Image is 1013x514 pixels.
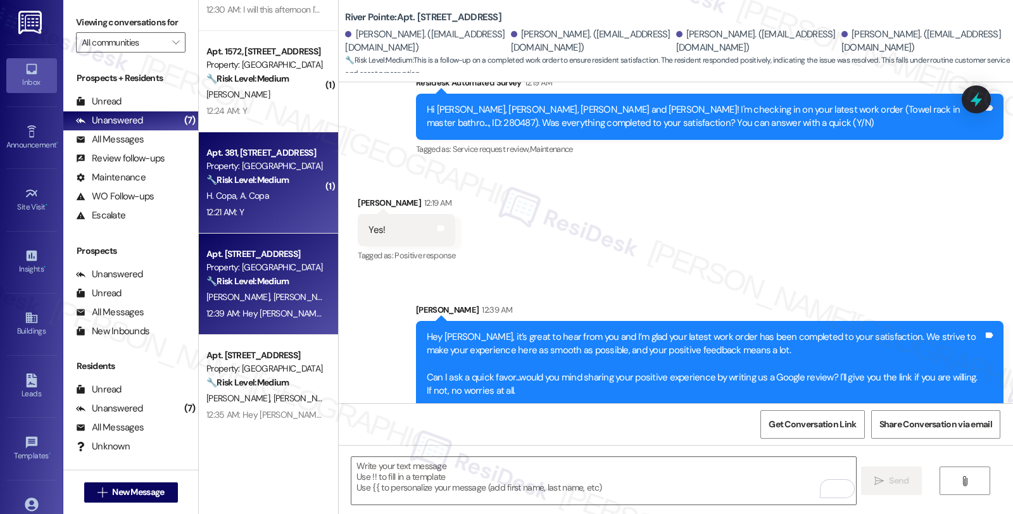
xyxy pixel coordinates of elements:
div: Unanswered [76,114,143,127]
div: Property: [GEOGRAPHIC_DATA] [206,58,324,72]
button: New Message [84,482,178,503]
span: H. Copa [206,190,240,201]
div: Property: [GEOGRAPHIC_DATA] [206,261,324,274]
span: Share Conversation via email [879,418,992,431]
strong: 🔧 Risk Level: Medium [206,275,289,287]
div: Apt. [STREET_ADDRESS] [206,248,324,261]
span: [PERSON_NAME] [274,291,341,303]
span: Service request review , [453,144,530,154]
div: [PERSON_NAME] [358,196,455,214]
div: Residents [63,360,198,373]
span: [PERSON_NAME] [206,291,274,303]
div: Unread [76,95,122,108]
span: [PERSON_NAME] [274,392,337,404]
a: Inbox [6,58,57,92]
div: Apt. 1572, [STREET_ADDRESS] [206,45,324,58]
div: Property: [GEOGRAPHIC_DATA] [206,160,324,173]
div: Unread [76,287,122,300]
div: Property: [GEOGRAPHIC_DATA] [206,362,324,375]
span: Send [889,474,909,487]
label: Viewing conversations for [76,13,186,32]
div: All Messages [76,306,144,319]
button: Get Conversation Link [760,410,864,439]
div: (7) [181,111,199,130]
div: 12:19 AM [421,196,452,210]
span: [PERSON_NAME] [206,89,270,100]
div: Tagged as: [416,140,1004,158]
i:  [172,37,179,47]
div: [PERSON_NAME]. ([EMAIL_ADDRESS][DOMAIN_NAME]) [841,28,1004,55]
div: [PERSON_NAME]. ([EMAIL_ADDRESS][DOMAIN_NAME]) [345,28,507,55]
div: 12:30 AM: I will this afternoon I'm currently at work [206,4,386,15]
a: Leads [6,370,57,404]
span: A. Copa [240,190,269,201]
div: Hey [PERSON_NAME], it’s great to hear from you and I’m glad your latest work order has been compl... [427,330,983,398]
span: [PERSON_NAME] [206,392,274,404]
div: Unanswered [76,402,143,415]
a: Insights • [6,245,57,279]
input: All communities [82,32,165,53]
div: Escalate [76,209,125,222]
b: River Pointe: Apt. [STREET_ADDRESS] [345,11,501,24]
strong: 🔧 Risk Level: Medium [206,377,289,388]
div: Apt. [STREET_ADDRESS] [206,349,324,362]
div: [PERSON_NAME]. ([EMAIL_ADDRESS][DOMAIN_NAME]) [676,28,838,55]
span: • [46,201,47,210]
strong: 🔧 Risk Level: Medium [206,73,289,84]
div: 12:39 AM [479,303,512,317]
img: ResiDesk Logo [18,11,44,34]
span: Get Conversation Link [769,418,856,431]
button: Share Conversation via email [871,410,1000,439]
div: [PERSON_NAME] [416,303,1004,321]
div: 12:24 AM: Y [206,105,247,116]
div: Unanswered [76,268,143,281]
div: [PERSON_NAME]. ([EMAIL_ADDRESS][DOMAIN_NAME]) [511,28,673,55]
span: New Message [112,486,164,499]
div: Tagged as: [358,246,455,265]
div: WO Follow-ups [76,190,154,203]
strong: 🔧 Risk Level: Medium [206,174,289,185]
a: Buildings [6,307,57,341]
div: Maintenance [76,171,146,184]
span: Positive response [394,250,455,261]
textarea: To enrich screen reader interactions, please activate Accessibility in Grammarly extension settings [351,457,855,505]
div: New Inbounds [76,325,149,338]
div: Residesk Automated Survey [416,76,1004,94]
div: (7) [181,399,199,418]
div: All Messages [76,133,144,146]
span: • [44,263,46,272]
a: Templates • [6,432,57,466]
div: Review follow-ups [76,152,165,165]
button: Send [861,467,922,495]
i:  [874,476,884,486]
span: Maintenance [530,144,573,154]
div: Yes! [368,223,385,237]
div: All Messages [76,421,144,434]
div: Apt. 381, [STREET_ADDRESS] [206,146,324,160]
div: Unknown [76,440,130,453]
i:  [98,487,107,498]
span: : This is a follow-up on a completed work order to ensure resident satisfaction. The resident res... [345,54,1013,81]
strong: 🔧 Risk Level: Medium [345,55,412,65]
span: • [56,139,58,147]
div: 12:21 AM: Y [206,206,244,218]
span: • [49,449,51,458]
div: Prospects [63,244,198,258]
div: Unread [76,383,122,396]
i:  [960,476,969,486]
a: Site Visit • [6,183,57,217]
div: 12:19 AM [522,76,553,89]
div: Hi [PERSON_NAME], [PERSON_NAME], [PERSON_NAME] and [PERSON_NAME]! I'm checking in on your latest ... [427,103,983,130]
div: Prospects + Residents [63,72,198,85]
